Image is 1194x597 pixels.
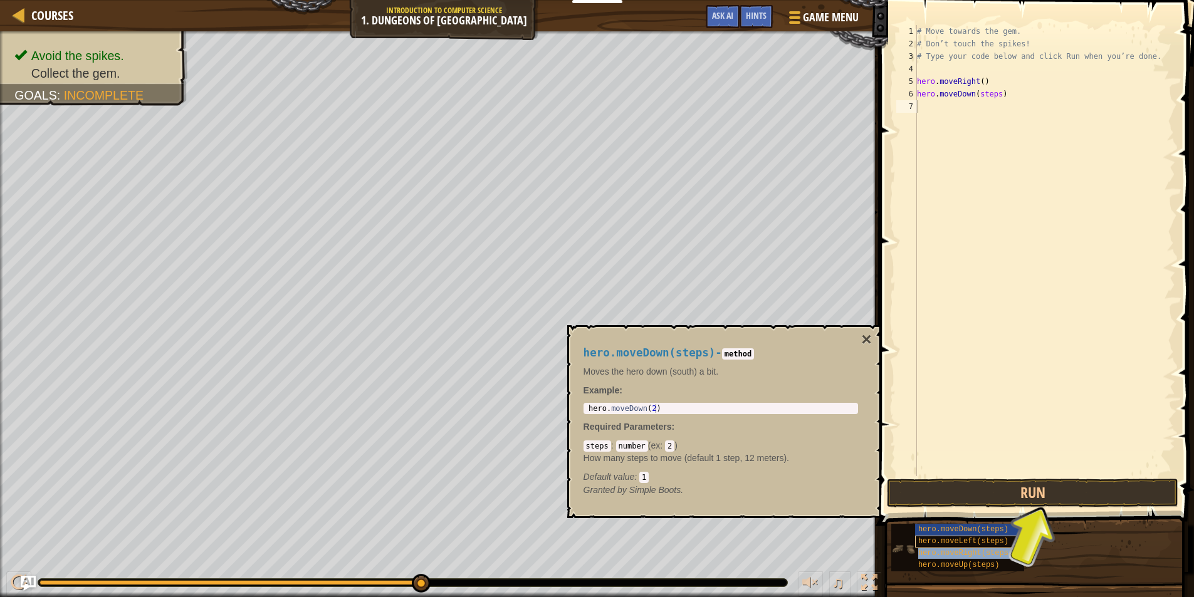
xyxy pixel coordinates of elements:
span: hero.moveUp(steps) [918,561,1000,569]
span: hero.moveDown(steps) [584,346,716,359]
div: 7 [896,100,917,113]
span: Example [584,385,620,395]
div: 3 [896,50,917,63]
span: Avoid the spikes. [31,49,124,63]
button: Adjust volume [798,571,823,597]
div: 1 [896,25,917,38]
span: hero.moveRight(steps) [918,549,1013,558]
span: : [611,440,616,450]
span: Game Menu [803,9,859,26]
div: ( ) [584,439,858,483]
p: How many steps to move (default 1 step, 12 meters). [584,452,858,464]
div: 2 [896,38,917,50]
code: number [616,440,648,452]
code: method [722,348,754,360]
a: Courses [25,7,73,24]
button: Toggle fullscreen [857,571,882,597]
button: Ctrl + P: Pause [6,571,31,597]
span: Ask AI [712,9,733,21]
span: Incomplete [64,88,144,102]
button: Run [887,479,1178,507]
span: : [57,88,64,102]
code: 2 [665,440,674,452]
button: Ask AI [706,5,740,28]
li: Avoid the spikes. [14,47,174,65]
span: Goals [14,88,57,102]
div: 4 [896,63,917,75]
span: hero.moveDown(steps) [918,525,1008,534]
span: Collect the gem. [31,66,120,80]
span: Required Parameters [584,422,672,432]
span: Granted by [584,485,629,495]
div: 5 [896,75,917,88]
span: Courses [31,7,73,24]
button: Game Menu [779,5,866,34]
div: 6 [896,88,917,100]
span: ex [651,440,661,450]
code: steps [584,440,611,452]
span: : [634,472,639,482]
span: hero.moveLeft(steps) [918,537,1008,546]
button: ♫ [829,571,851,597]
span: : [671,422,674,432]
img: portrait.png [891,537,915,561]
button: Ask AI [21,576,36,591]
p: Moves the hero down (south) a bit. [584,365,858,378]
li: Collect the gem. [14,65,174,82]
span: ♫ [832,573,844,592]
em: Simple Boots. [584,485,684,495]
span: Hints [746,9,767,21]
strong: : [584,385,622,395]
h4: - [584,347,858,359]
span: Default value [584,472,635,482]
button: × [861,331,871,348]
code: 1 [639,472,649,483]
span: : [660,440,665,450]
